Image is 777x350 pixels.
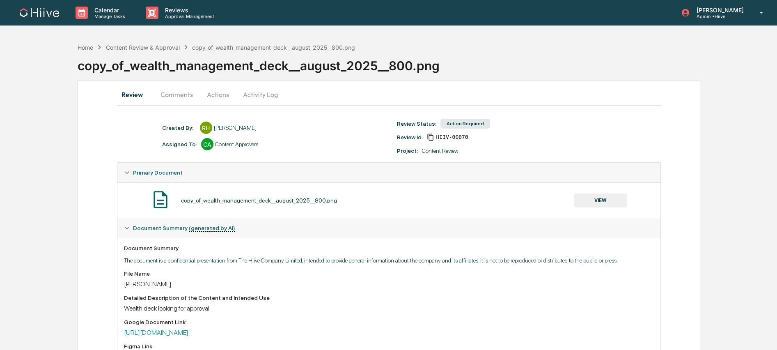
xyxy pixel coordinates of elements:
u: (generated by AI) [189,225,235,232]
div: Assigned To: [162,141,197,147]
div: Action Required [440,119,490,129]
div: Content Review & Approval [106,44,180,51]
div: copy_of_wealth_management_deck__august_2025__800.png [192,44,355,51]
p: Reviews [158,7,218,14]
span: Document Summary [133,225,235,231]
p: [PERSON_NAME] [690,7,748,14]
div: [PERSON_NAME] [124,280,654,288]
iframe: Open customer support [751,323,773,345]
div: Primary Document [117,182,660,218]
span: 99eb9dbe-33fc-4f92-b9ce-15657a93b226 [436,134,468,140]
div: Document Summary [124,245,654,251]
div: secondary tabs example [117,85,661,104]
p: Approval Management [158,14,218,19]
span: Primary Document [133,169,183,176]
p: The document is a confidential presentation from The Hiive Company Limited, intended to provide g... [124,257,654,264]
div: Document Summary (generated by AI) [117,218,660,238]
div: Content Review [422,147,458,154]
p: Manage Tasks [88,14,129,19]
div: Figma Link [124,343,654,350]
button: Comments [154,85,199,104]
button: VIEW [574,193,627,207]
div: copy_of_wealth_management_deck__august_2025__800.png [181,197,337,204]
div: Home [78,44,93,51]
div: Detailed Description of the Content and Intended Use [124,295,654,301]
div: [PERSON_NAME] [214,124,257,131]
p: Calendar [88,7,129,14]
div: Wealth deck looking for approval [124,304,654,312]
a: [URL][DOMAIN_NAME] [124,329,188,336]
img: Document Icon [150,189,171,210]
div: Project: [397,147,418,154]
button: Actions [199,85,236,104]
img: logo [20,8,59,17]
div: Review Id: [397,134,423,140]
div: Primary Document [117,163,660,182]
div: Review Status: [397,120,436,127]
div: File Name [124,270,654,277]
div: Created By: ‎ ‎ [162,124,196,131]
p: Admin • Hiive [690,14,748,19]
div: Google Document Link [124,319,654,325]
button: Review [117,85,154,104]
button: Activity Log [236,85,284,104]
div: copy_of_wealth_management_deck__august_2025__800.png [78,52,777,73]
div: RH [200,122,212,134]
div: CA [201,138,213,150]
div: Content Approvers [215,141,258,147]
